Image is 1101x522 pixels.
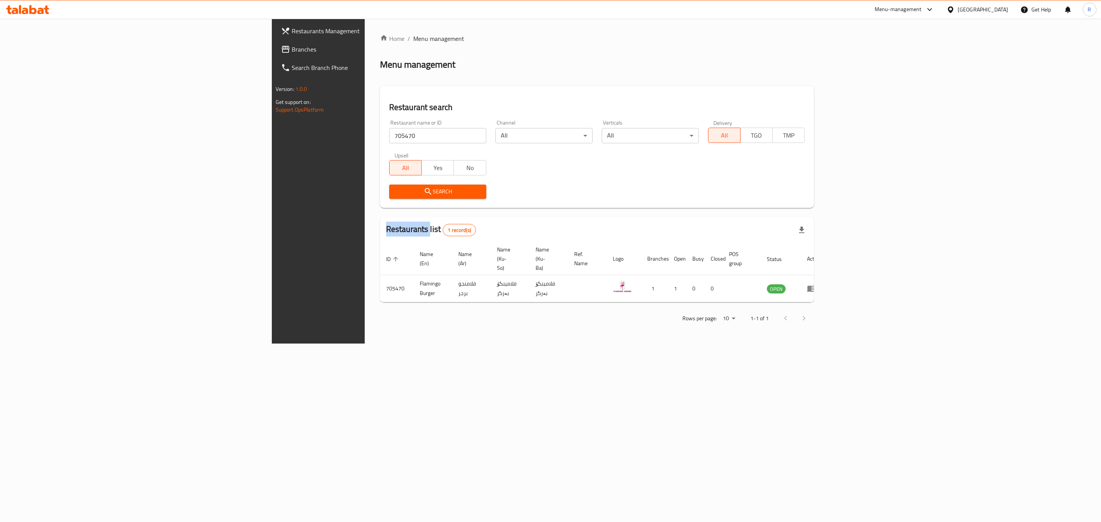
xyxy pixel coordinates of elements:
[705,275,723,302] td: 0
[425,162,451,173] span: Yes
[729,250,752,268] span: POS group
[380,243,827,302] table: enhanced table
[386,224,476,236] h2: Restaurants list
[772,128,805,143] button: TMP
[641,275,668,302] td: 1
[807,284,821,293] div: Menu
[275,40,456,58] a: Branches
[275,22,456,40] a: Restaurants Management
[497,245,520,272] span: Name (Ku-So)
[453,160,486,175] button: No
[705,243,723,275] th: Closed
[536,245,559,272] span: Name (Ku-Ba)
[420,250,443,268] span: Name (En)
[801,243,827,275] th: Action
[275,58,456,77] a: Search Branch Phone
[767,284,786,293] div: OPEN
[668,243,686,275] th: Open
[389,102,805,113] h2: Restaurant search
[389,160,422,175] button: All
[386,255,401,264] span: ID
[292,45,450,54] span: Branches
[389,185,486,199] button: Search
[574,250,598,268] span: Ref. Name
[607,243,641,275] th: Logo
[395,187,480,196] span: Search
[276,97,311,107] span: Get support on:
[686,243,705,275] th: Busy
[458,250,482,268] span: Name (Ar)
[421,160,454,175] button: Yes
[740,128,773,143] button: TGO
[720,313,738,324] div: Rows per page:
[613,277,632,297] img: Flamingo Burger
[668,275,686,302] td: 1
[792,221,811,239] div: Export file
[750,314,769,323] p: 1-1 of 1
[395,152,409,158] label: Upsell
[1088,5,1091,14] span: R
[641,243,668,275] th: Branches
[875,5,922,14] div: Menu-management
[491,275,529,302] td: فلامینگۆ بەرگر
[292,63,450,72] span: Search Branch Phone
[776,130,802,141] span: TMP
[682,314,717,323] p: Rows per page:
[744,130,770,141] span: TGO
[767,285,786,293] span: OPEN
[443,224,476,236] div: Total records count
[292,26,450,36] span: Restaurants Management
[529,275,568,302] td: فلامینگۆ بەرگر
[958,5,1008,14] div: [GEOGRAPHIC_DATA]
[380,34,814,43] nav: breadcrumb
[711,130,737,141] span: All
[708,128,740,143] button: All
[296,84,307,94] span: 1.0.0
[457,162,483,173] span: No
[389,128,486,143] input: Search for restaurant name or ID..
[276,105,324,115] a: Support.OpsPlatform
[452,275,491,302] td: فلامنجو برجر
[686,275,705,302] td: 0
[767,255,792,264] span: Status
[276,84,294,94] span: Version:
[495,128,593,143] div: All
[393,162,419,173] span: All
[443,227,476,234] span: 1 record(s)
[602,128,699,143] div: All
[713,120,732,125] label: Delivery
